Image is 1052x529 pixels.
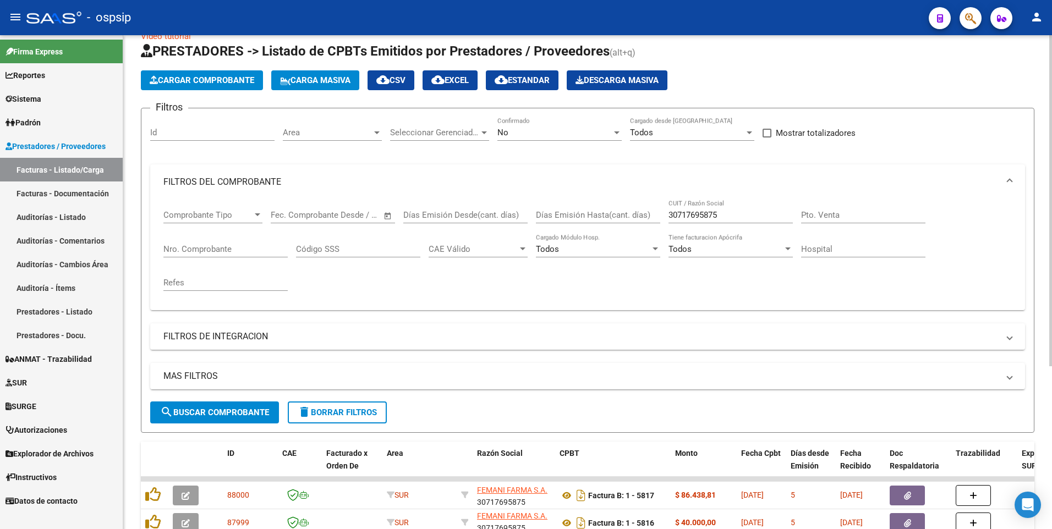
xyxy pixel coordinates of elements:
mat-icon: search [160,405,173,418]
a: Video tutorial [141,31,191,41]
span: Padrón [6,117,41,129]
datatable-header-cell: Monto [671,442,737,490]
strong: Factura B: 1 - 5817 [588,491,654,500]
span: Instructivos [6,471,57,483]
span: CAE [282,449,297,458]
span: Comprobante Tipo [163,210,253,220]
span: Fecha Recibido [840,449,871,470]
mat-icon: cloud_download [431,73,445,86]
datatable-header-cell: Fecha Recibido [836,442,885,490]
span: FEMANI FARMA S.A. [477,511,547,520]
datatable-header-cell: CPBT [555,442,671,490]
strong: Factura B: 1 - 5816 [588,519,654,527]
span: FEMANI FARMA S.A. [477,486,547,494]
div: Open Intercom Messenger [1015,492,1041,518]
span: Area [387,449,403,458]
span: Trazabilidad [956,449,1000,458]
span: Días desde Emisión [791,449,829,470]
span: Explorador de Archivos [6,448,94,460]
span: CSV [376,75,406,85]
mat-expansion-panel-header: MAS FILTROS [150,363,1025,389]
mat-expansion-panel-header: FILTROS DEL COMPROBANTE [150,164,1025,200]
datatable-header-cell: Fecha Cpbt [737,442,786,490]
span: [DATE] [741,518,764,527]
datatable-header-cell: Días desde Emisión [786,442,836,490]
span: Monto [675,449,698,458]
i: Descargar documento [574,487,588,504]
strong: $ 86.438,81 [675,491,716,499]
span: Doc Respaldatoria [890,449,939,470]
datatable-header-cell: Facturado x Orden De [322,442,382,490]
span: Seleccionar Gerenciador [390,128,479,137]
span: Borrar Filtros [298,407,377,417]
span: EXCEL [431,75,469,85]
span: Autorizaciones [6,424,67,436]
datatable-header-cell: Trazabilidad [951,442,1017,490]
span: [DATE] [741,491,764,499]
mat-expansion-panel-header: FILTROS DE INTEGRACION [150,323,1025,350]
span: Razón Social [477,449,523,458]
app-download-masive: Descarga masiva de comprobantes (adjuntos) [567,70,667,90]
span: Buscar Comprobante [160,407,269,417]
span: ID [227,449,234,458]
span: 5 [791,491,795,499]
span: [DATE] [840,518,863,527]
datatable-header-cell: Area [382,442,457,490]
span: (alt+q) [610,47,635,58]
mat-panel-title: FILTROS DE INTEGRACION [163,330,999,343]
mat-panel-title: MAS FILTROS [163,370,999,382]
button: Cargar Comprobante [141,70,263,90]
span: Facturado x Orden De [326,449,368,470]
div: FILTROS DEL COMPROBANTE [150,200,1025,310]
span: CAE Válido [429,244,518,254]
span: Reportes [6,69,45,81]
mat-panel-title: FILTROS DEL COMPROBANTE [163,176,999,188]
datatable-header-cell: Razón Social [473,442,555,490]
span: Firma Express [6,46,63,58]
datatable-header-cell: CAE [278,442,322,490]
input: End date [316,210,370,220]
span: 87999 [227,518,249,527]
span: Todos [536,244,559,254]
span: ANMAT - Trazabilidad [6,353,92,365]
datatable-header-cell: ID [223,442,278,490]
datatable-header-cell: Doc Respaldatoria [885,442,951,490]
mat-icon: cloud_download [376,73,390,86]
span: 88000 [227,491,249,499]
mat-icon: cloud_download [495,73,508,86]
div: 30717695875 [477,484,551,507]
button: EXCEL [423,70,478,90]
span: SURGE [6,400,36,412]
span: Sistema [6,93,41,105]
span: Datos de contacto [6,495,78,507]
button: Borrar Filtros [288,401,387,423]
span: 5 [791,518,795,527]
span: SUR [387,518,409,527]
mat-icon: menu [9,10,22,24]
button: Carga Masiva [271,70,359,90]
mat-icon: person [1030,10,1043,24]
span: Mostrar totalizadores [776,126,856,140]
span: Area [283,128,372,137]
span: - ospsip [87,5,131,30]
span: Cargar Comprobante [150,75,254,85]
span: Todos [669,244,692,254]
button: CSV [368,70,414,90]
span: CPBT [560,449,579,458]
button: Descarga Masiva [567,70,667,90]
span: SUR [387,491,409,499]
input: Start date [271,210,306,220]
button: Open calendar [382,210,394,222]
strong: $ 40.000,00 [675,518,716,527]
h3: Filtros [150,100,188,115]
span: PRESTADORES -> Listado de CPBTs Emitidos por Prestadores / Proveedores [141,43,610,59]
button: Estandar [486,70,558,90]
mat-icon: delete [298,405,311,418]
span: Prestadores / Proveedores [6,140,106,152]
span: Todos [630,128,653,137]
span: [DATE] [840,491,863,499]
span: Estandar [495,75,550,85]
span: Descarga Masiva [576,75,659,85]
span: Carga Masiva [280,75,350,85]
span: Fecha Cpbt [741,449,781,458]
